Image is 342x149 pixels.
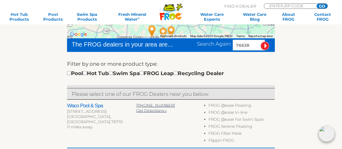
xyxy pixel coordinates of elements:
[269,4,310,8] input: Zip Code Form
[145,23,159,39] div: Leslie's Poolmart, Inc. # 423 - 39 miles away.
[209,138,275,145] li: Flippin FROG
[309,12,336,22] a: ContactFROG
[6,12,33,22] a: Hot TubProducts
[67,60,158,68] label: Filter by one or more product type:
[261,42,269,50] input: Submit
[209,110,275,117] li: FROG @ease In-line
[197,41,232,47] span: Search Again:
[69,30,89,38] img: Google
[72,40,173,49] div: The FROG dealers in your area are...
[319,126,335,142] img: openIcon
[137,16,140,20] sup: ∞
[317,4,328,9] input: GO
[156,25,170,42] div: Hot Tubs of Central Texas - 37 miles away.
[136,108,167,113] a: Get Directions »
[209,124,275,131] li: FROG Serene Floating
[161,34,187,38] button: Keyboard shortcuts
[249,34,273,38] a: Report a map error
[242,12,268,22] a: Water CareBlog
[164,24,178,40] div: Leslie's Poolmart, Inc. # 714 - 34 miles away.
[74,12,101,22] a: Swim SpaProducts
[72,90,270,98] p: Please select one of our FROG Dealers near you below.
[237,34,245,38] a: Terms (opens in new tab)
[40,12,66,22] a: PoolProducts
[67,114,136,124] div: [GEOGRAPHIC_DATA], [GEOGRAPHIC_DATA] 76710
[191,34,233,38] span: Map data ©2025 Google, INEGI
[209,117,275,124] li: FROG @ease For Swim Spas
[190,12,234,22] a: Water CareExperts
[209,131,275,138] li: FROG Filter Mate
[69,30,89,38] a: Open this area in Google Maps (opens a new window)
[67,69,224,77] div: Pool Hot Tub Swim Spa FROG Leap Recycling Dealer
[136,103,175,108] a: [PHONE_NUMBER]
[224,3,256,9] p: Find A Dealer
[67,124,93,129] span: 11 miles away
[108,12,157,22] a: Fresh MineralWater∞
[67,103,136,109] h2: Waco Pool & Spa
[67,109,136,114] div: [STREET_ADDRESS]
[276,12,302,22] a: AboutFROG
[209,103,275,110] li: FROG @ease Floating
